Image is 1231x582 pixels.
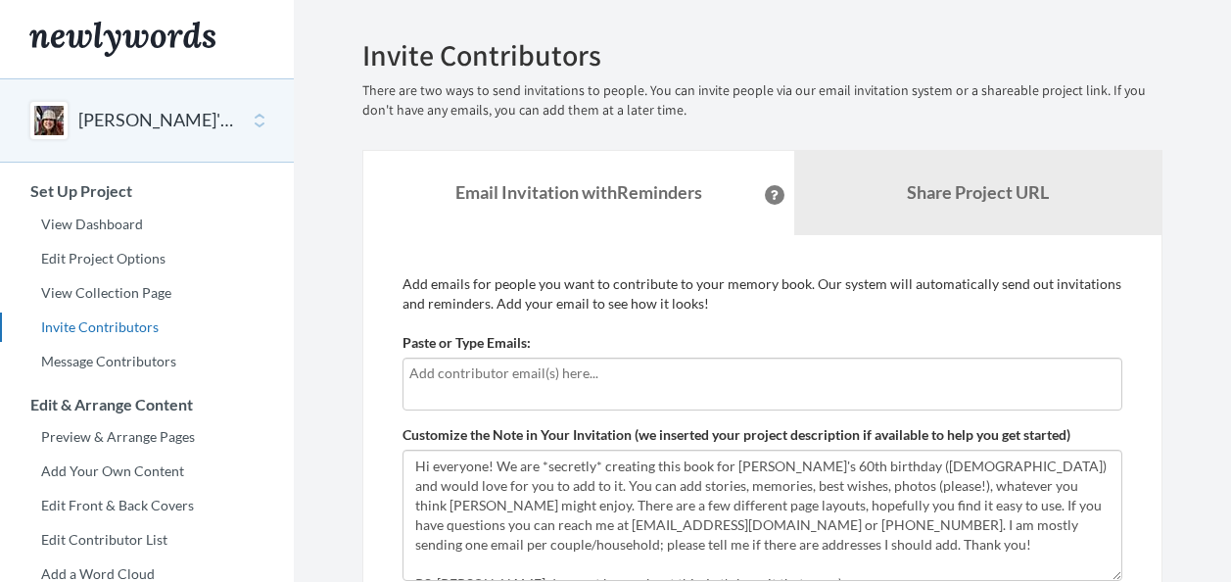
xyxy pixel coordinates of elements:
h3: Edit & Arrange Content [1,396,294,413]
label: Customize the Note in Your Invitation (we inserted your project description if available to help ... [402,425,1070,445]
p: Add emails for people you want to contribute to your memory book. Our system will automatically s... [402,274,1122,314]
input: Add contributor email(s) here... [409,363,1115,384]
p: There are two ways to send invitations to people. You can invite people via our email invitation ... [362,81,1162,121]
h3: Set Up Project [1,182,294,200]
h2: Invite Contributors [362,39,1162,72]
img: Newlywords logo [29,22,215,57]
button: [PERSON_NAME]'s 60th birthday! [78,108,237,133]
strong: Email Invitation with Reminders [455,181,702,203]
b: Share Project URL [907,181,1049,203]
label: Paste or Type Emails: [402,333,531,353]
textarea: Hi everyone! We are *secretly* creating this book for [PERSON_NAME]'s 60th birthday ([DEMOGRAPHIC... [402,450,1122,581]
